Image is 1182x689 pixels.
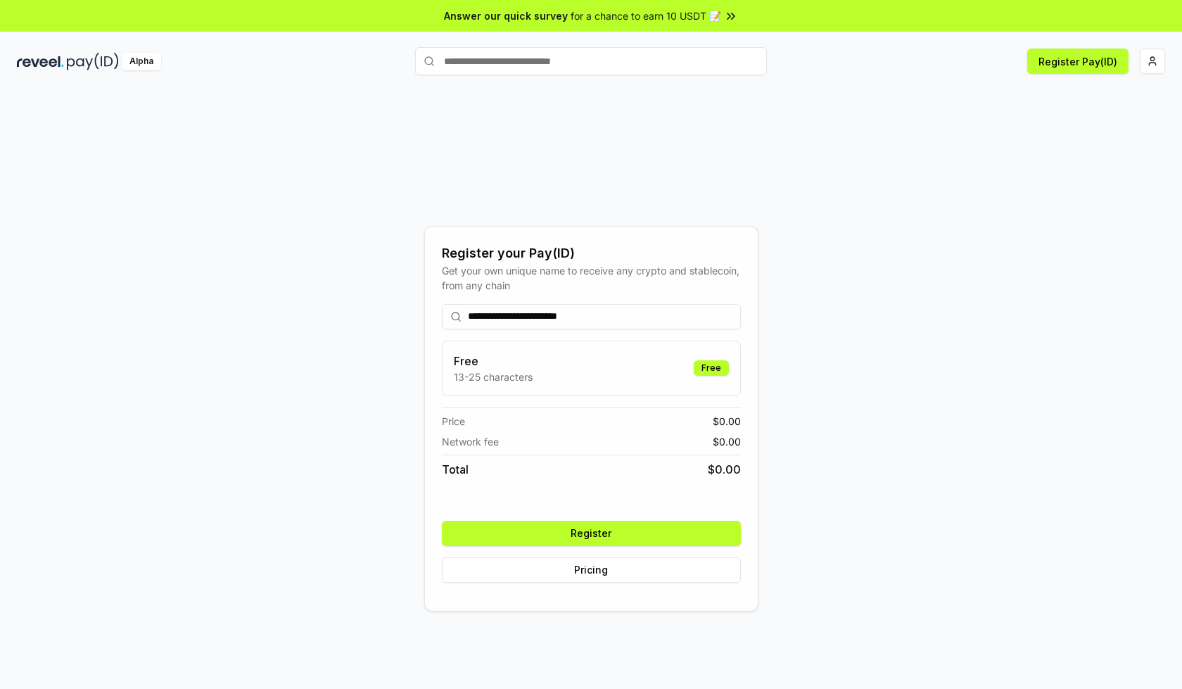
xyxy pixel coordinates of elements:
img: reveel_dark [17,53,64,70]
div: Register your Pay(ID) [442,244,741,263]
h3: Free [454,353,533,369]
button: Register Pay(ID) [1027,49,1129,74]
span: for a chance to earn 10 USDT 📝 [571,8,721,23]
span: $ 0.00 [713,414,741,429]
div: Free [694,360,729,376]
p: 13-25 characters [454,369,533,384]
span: Answer our quick survey [444,8,568,23]
span: $ 0.00 [713,434,741,449]
img: pay_id [67,53,119,70]
button: Register [442,521,741,546]
span: Price [442,414,465,429]
div: Alpha [122,53,161,70]
span: Total [442,461,469,478]
span: Network fee [442,434,499,449]
span: $ 0.00 [708,461,741,478]
div: Get your own unique name to receive any crypto and stablecoin, from any chain [442,263,741,293]
button: Pricing [442,557,741,583]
